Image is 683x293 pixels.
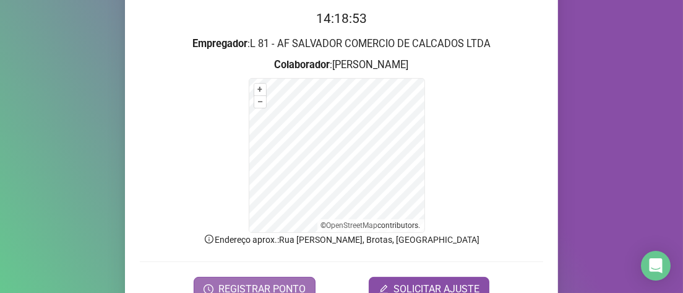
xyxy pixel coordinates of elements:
span: info-circle [204,234,215,245]
a: OpenStreetMap [327,221,378,230]
strong: Colaborador [275,59,330,71]
li: © contributors. [321,221,421,230]
h3: : [PERSON_NAME] [140,57,543,73]
button: + [254,84,266,95]
button: – [254,96,266,108]
time: 14:18:53 [316,11,367,26]
div: Open Intercom Messenger [641,251,671,281]
h3: : L 81 - AF SALVADOR COMERCIO DE CALCADOS LTDA [140,36,543,52]
strong: Empregador [192,38,247,50]
p: Endereço aprox. : Rua [PERSON_NAME], Brotas, [GEOGRAPHIC_DATA] [140,233,543,247]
